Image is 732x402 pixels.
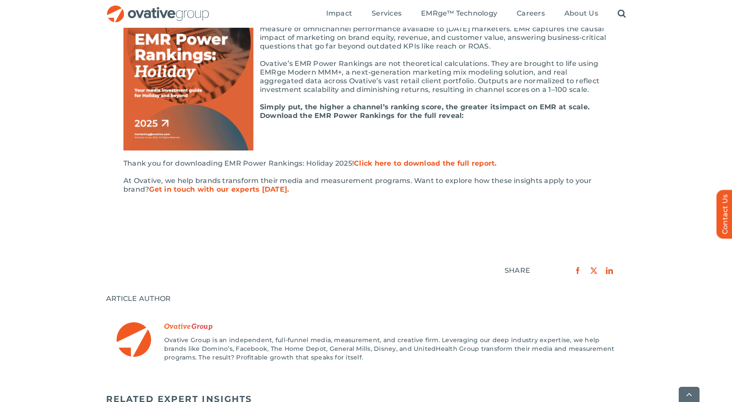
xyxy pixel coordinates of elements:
[517,9,545,19] a: Careers
[570,265,586,276] a: Facebook
[586,265,602,276] a: X
[123,7,609,51] p: Powered by Ovative’s proprietary EMRge™ platform, these rankings are built on the revolutionary p...
[164,336,615,362] p: Ovative Group is an independent, full-funnel media, measurement, and creative firm. Leveraging ou...
[260,103,500,111] b: Simply put, the higher a channel’s ranking score, the greater its
[421,9,497,19] a: EMRge™ Technology
[421,9,497,18] span: EMRge™ Technology
[372,9,402,18] span: Services
[618,9,626,19] a: Search
[326,9,352,19] a: Impact
[602,265,617,276] a: LinkedIn
[354,159,496,167] a: Click here to download the full report.
[326,9,352,18] span: Impact
[106,294,626,303] div: ARTICLE AUTHOR
[123,59,609,94] p: Ovative’s EMR Power Rankings are not theoretical calculations. They are brought to life using EMR...
[260,103,589,120] b: impact on EMR at scale. Download the EMR Power Rankings for the full reveal:
[106,4,210,13] a: OG_Full_horizontal_RGB
[149,185,289,193] a: Get in touch with our experts [DATE].
[191,323,213,331] span: Last Name
[372,9,402,19] a: Services
[564,9,598,18] span: About Us
[564,9,598,19] a: About Us
[164,323,191,331] span: First Name
[123,159,609,194] div: Thank you for downloading EMR Power Rankings: Holiday 2025! At Ovative, we help brands transform ...
[517,9,545,18] span: Careers
[505,266,530,275] div: SHARE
